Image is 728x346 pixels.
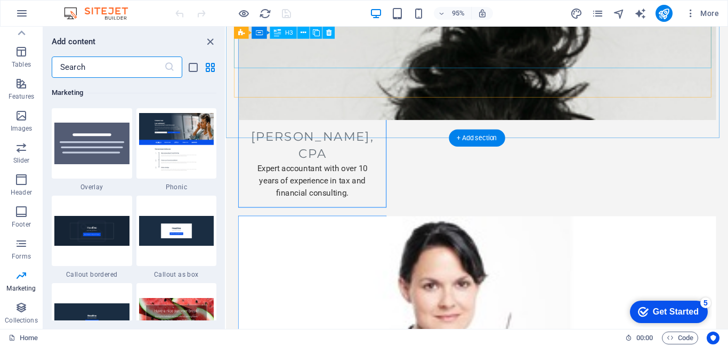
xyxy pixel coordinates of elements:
[136,183,217,191] span: Phonic
[258,7,271,20] button: reload
[54,216,130,246] img: callout-border.png
[6,284,36,293] p: Marketing
[52,35,96,48] h6: Add content
[11,124,33,133] p: Images
[636,332,653,344] span: 00 00
[656,5,673,22] button: publish
[204,35,216,48] button: close panel
[450,7,467,20] h6: 95%
[658,7,670,20] i: Publish
[204,61,216,74] button: grid-view
[12,60,31,69] p: Tables
[54,303,130,333] img: callout.png
[592,7,604,20] i: Pages (Ctrl+Alt+S)
[634,7,647,20] button: text_generator
[52,57,164,78] input: Search
[12,252,31,261] p: Forms
[136,270,217,279] span: Callout as box
[592,7,604,20] button: pages
[54,123,130,165] img: overlay-default.svg
[76,2,87,13] div: 5
[11,188,32,197] p: Header
[285,30,293,36] span: H3
[139,216,214,246] img: callout-box_v2.png
[139,298,214,339] img: Screenshot_2019-10-25SitejetTemplate-BlankRedesign-Berlin3.png
[613,7,625,20] i: Navigator
[12,220,31,229] p: Footer
[625,332,653,344] h6: Session time
[478,9,487,18] i: On resize automatically adjust zoom level to fit chosen device.
[136,108,217,191] div: Phonic
[570,7,583,20] button: design
[259,7,271,20] i: Reload page
[5,316,37,325] p: Collections
[29,12,75,21] div: Get Started
[667,332,693,344] span: Code
[570,7,583,20] i: Design (Ctrl+Alt+Y)
[6,5,84,28] div: Get Started 5 items remaining, 0% complete
[634,7,646,20] i: AI Writer
[52,270,132,279] span: Callout bordered
[613,7,626,20] button: navigator
[136,196,217,279] div: Callout as box
[449,130,505,147] div: + Add section
[434,7,472,20] button: 95%
[644,334,645,342] span: :
[52,183,132,191] span: Overlay
[9,92,34,101] p: Features
[52,108,132,191] div: Overlay
[9,332,38,344] a: Click to cancel selection. Double-click to open Pages
[685,8,719,19] span: More
[139,113,214,173] img: Screenshot_2019-06-19SitejetTemplate-BlankRedesign-Berlin7.png
[61,7,141,20] img: Editor Logo
[187,61,199,74] button: list-view
[681,5,723,22] button: More
[662,332,698,344] button: Code
[52,86,216,99] h6: Marketing
[237,7,250,20] button: Click here to leave preview mode and continue editing
[52,196,132,279] div: Callout bordered
[707,332,719,344] button: Usercentrics
[13,156,30,165] p: Slider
